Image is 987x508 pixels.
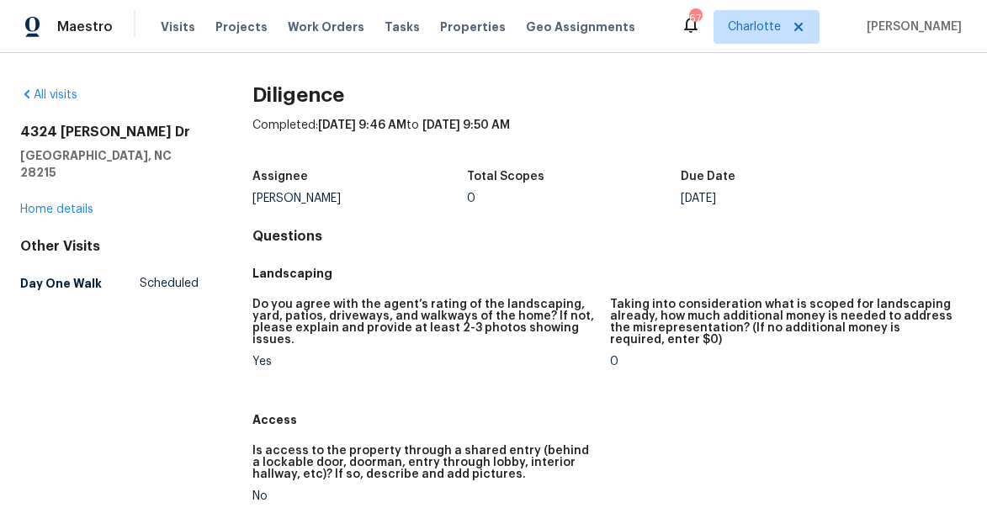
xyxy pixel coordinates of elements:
span: Charlotte [728,19,781,35]
div: 67 [689,10,701,27]
a: Day One WalkScheduled [20,268,199,299]
span: Visits [161,19,195,35]
a: Home details [20,204,93,215]
span: Properties [440,19,506,35]
span: Tasks [385,21,420,33]
h2: Diligence [252,87,967,103]
h5: Landscaping [252,265,967,282]
h5: Total Scopes [467,171,544,183]
span: [DATE] 9:50 AM [422,119,510,131]
h4: Questions [252,228,967,245]
div: Other Visits [20,238,199,255]
h2: 4324 [PERSON_NAME] Dr [20,124,199,140]
h5: Day One Walk [20,275,102,292]
div: No [252,490,596,502]
h5: Is access to the property through a shared entry (behind a lockable door, doorman, entry through ... [252,445,596,480]
h5: Taking into consideration what is scoped for landscaping already, how much additional money is ne... [610,299,953,346]
span: Projects [215,19,268,35]
div: 0 [467,193,682,204]
span: [DATE] 9:46 AM [318,119,406,131]
div: 0 [610,356,953,368]
div: [PERSON_NAME] [252,193,467,204]
span: [PERSON_NAME] [860,19,962,35]
span: Work Orders [288,19,364,35]
span: Scheduled [140,275,199,292]
h5: [GEOGRAPHIC_DATA], NC 28215 [20,147,199,181]
h5: Due Date [681,171,735,183]
h5: Assignee [252,171,308,183]
span: Maestro [57,19,113,35]
h5: Access [252,411,967,428]
h5: Do you agree with the agent’s rating of the landscaping, yard, patios, driveways, and walkways of... [252,299,596,346]
a: All visits [20,89,77,101]
div: [DATE] [681,193,895,204]
span: Geo Assignments [526,19,635,35]
div: Yes [252,356,596,368]
div: Completed: to [252,117,967,161]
